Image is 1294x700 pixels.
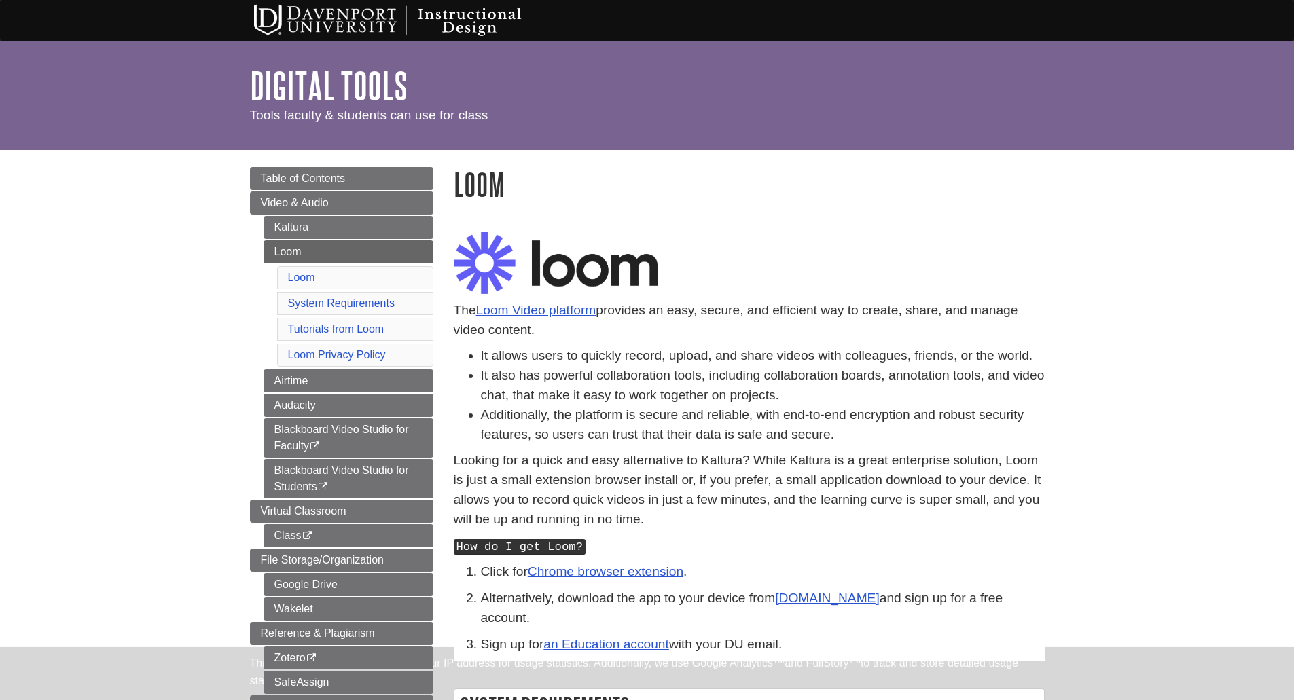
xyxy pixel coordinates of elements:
p: Alternatively, download the app to your device from and sign up for a free account. [481,589,1045,628]
a: Class [264,524,433,547]
p: Looking for a quick and easy alternative to Kaltura? While Kaltura is a great enterprise solution... [454,451,1045,529]
img: Davenport University Instructional Design [243,3,569,37]
a: Airtime [264,369,433,392]
li: It also has powerful collaboration tools, including collaboration boards, annotation tools, and v... [481,366,1045,405]
a: Reference & Plagiarism [250,622,433,645]
a: Blackboard Video Studio for Faculty [264,418,433,458]
a: Loom Privacy Policy [288,349,386,361]
a: Loom Video platform [476,303,596,317]
span: Video & Audio [261,197,329,208]
a: Digital Tools [250,65,408,107]
i: This link opens in a new window [306,654,317,663]
a: Chrome browser extension [528,564,683,578]
p: Sign up for with your DU email. [481,635,1045,655]
a: Wakelet [264,597,433,621]
span: Table of Contents [261,172,346,184]
i: This link opens in a new window [309,442,321,451]
a: Loom [264,240,433,263]
h1: Loom [454,167,1045,202]
a: Zotero [264,646,433,669]
li: It allows users to quickly record, upload, and share videos with colleagues, friends, or the world. [481,346,1045,366]
a: Blackboard Video Studio for Students [264,459,433,498]
p: Click for . [481,562,1045,582]
a: SafeAssign [264,671,433,694]
a: Virtual Classroom [250,500,433,523]
span: Virtual Classroom [261,505,346,517]
span: Tools faculty & students can use for class [250,108,488,122]
a: Kaltura [264,216,433,239]
span: Reference & Plagiarism [261,627,375,639]
i: This link opens in a new window [317,483,329,492]
a: Google Drive [264,573,433,596]
kbd: How do I get Loom? [454,539,586,555]
a: Loom [288,272,315,283]
a: Tutorials from Loom [288,323,384,335]
a: [DOMAIN_NAME] [775,591,880,605]
a: File Storage/Organization [250,549,433,572]
a: an Education account [543,637,669,651]
p: The provides an easy, secure, and efficient way to create, share, and manage video content. [454,301,1045,340]
i: This link opens in a new window [302,532,313,540]
li: Additionally, the platform is secure and reliable, with end-to-end encryption and robust security... [481,405,1045,445]
a: Video & Audio [250,191,433,215]
a: Table of Contents [250,167,433,190]
img: loom logo [454,232,658,294]
a: Audacity [264,394,433,417]
a: System Requirements [288,297,395,309]
span: File Storage/Organization [261,554,384,566]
